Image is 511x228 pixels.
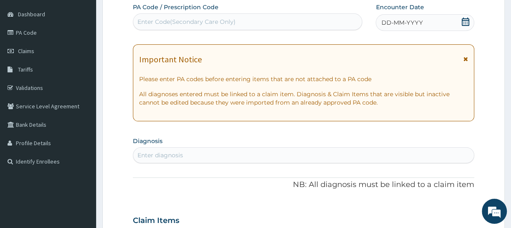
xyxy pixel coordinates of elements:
div: Enter Code(Secondary Care Only) [137,18,236,26]
h3: Claim Items [133,216,179,225]
div: Enter diagnosis [137,151,183,159]
img: d_794563401_company_1708531726252_794563401 [15,42,34,63]
label: PA Code / Prescription Code [133,3,219,11]
textarea: Type your message and hit 'Enter' [4,145,159,174]
div: Minimize live chat window [137,4,157,24]
span: Claims [18,47,34,55]
div: Chat with us now [43,47,140,58]
span: DD-MM-YYYY [381,18,422,27]
p: Please enter PA codes before entering items that are not attached to a PA code [139,75,468,83]
span: Dashboard [18,10,45,18]
span: We're online! [48,64,115,148]
p: NB: All diagnosis must be linked to a claim item [133,179,474,190]
p: All diagnoses entered must be linked to a claim item. Diagnosis & Claim Items that are visible bu... [139,90,468,107]
label: Encounter Date [376,3,424,11]
label: Diagnosis [133,137,163,145]
h1: Important Notice [139,55,202,64]
span: Tariffs [18,66,33,73]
